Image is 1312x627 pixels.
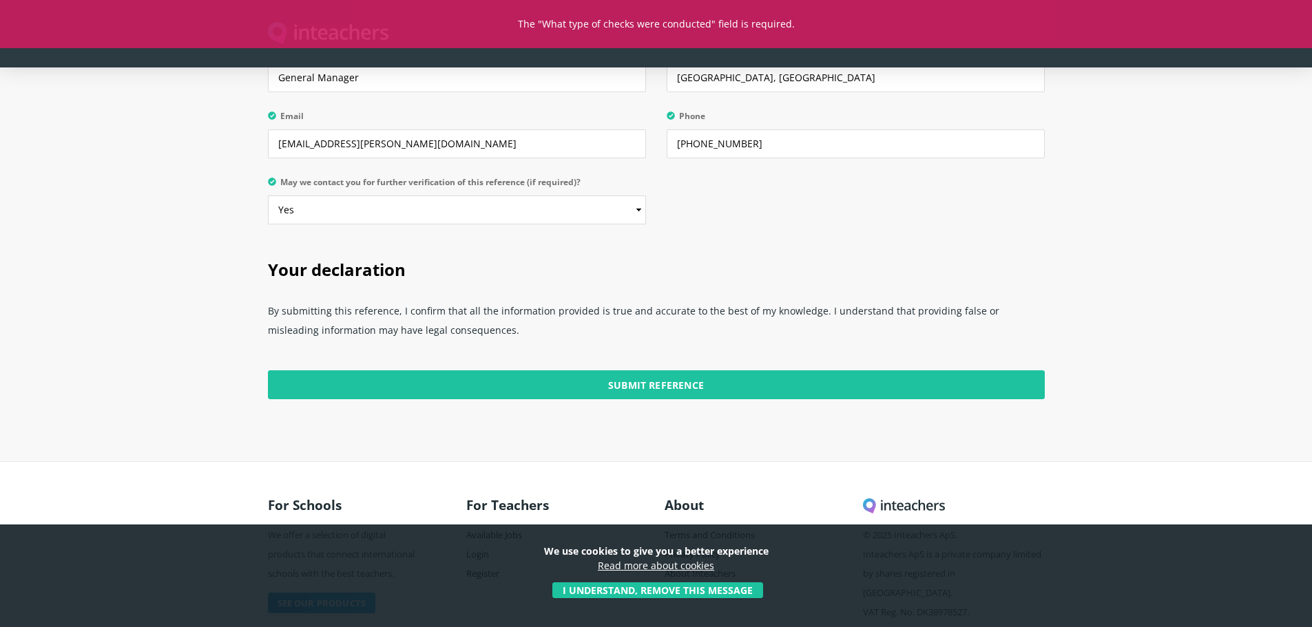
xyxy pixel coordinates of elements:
[268,258,406,281] span: Your declaration
[466,491,648,520] h3: For Teachers
[268,111,646,129] label: Email
[268,520,421,587] p: We offer a selection of digital products that connect international schools with the best teachers.
[665,491,846,520] h3: About
[863,491,1045,520] h3: Inteachers
[863,520,1045,626] p: © 2025 Inteachers ApS. Inteachers ApS is a private company limited by shares registered in [GEOGR...
[598,559,714,572] a: Read more about cookies
[667,111,1045,129] label: Phone
[268,370,1045,399] input: Submit Reference
[268,296,1045,354] p: By submitting this reference, I confirm that all the information provided is true and accurate to...
[268,491,421,520] h3: For Schools
[552,582,763,598] button: I understand, remove this message
[544,544,769,557] strong: We use cookies to give you a better experience
[268,178,646,195] label: May we contact you for further verification of this reference (if required)?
